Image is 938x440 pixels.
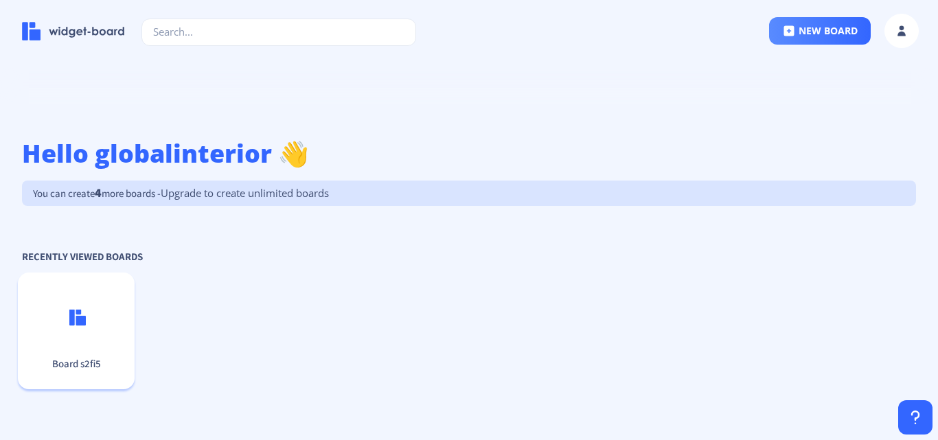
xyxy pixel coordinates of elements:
p: You can create more boards - [22,181,916,206]
button: new board [769,17,871,45]
img: logo.svg [69,309,87,326]
p: Board s2fi5 [23,357,129,370]
input: Search... [141,19,416,46]
span: 4 [95,185,102,200]
h1: Hello globalinterior 👋 [22,137,916,170]
img: logo-name.svg [22,22,125,40]
span: Upgrade to create unlimited boards [161,186,329,200]
p: Recently Viewed Boards [22,250,916,263]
